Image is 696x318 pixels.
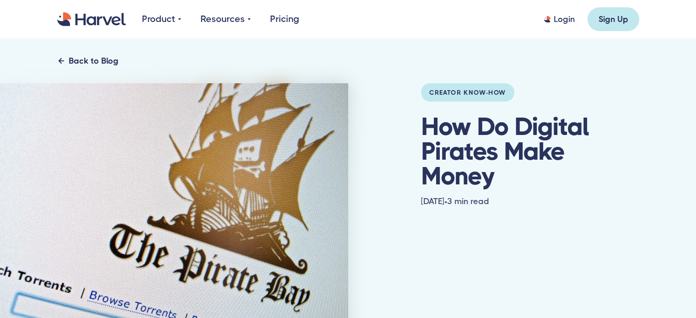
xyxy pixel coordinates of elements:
a: Pricing [270,12,299,26]
div: Resources [200,12,251,26]
div: Resources [200,12,245,26]
div: Sign Up [599,14,628,25]
a: Login [544,14,575,25]
h1: How Do Digital Pirates Make Money [421,114,623,189]
div: • [444,195,447,208]
div: Product [142,12,175,26]
div: 3 min read [447,195,489,208]
div: Creator Know-How [429,86,506,99]
div: Product [142,12,181,26]
div: Back to Blog [69,54,119,67]
div: Login [554,14,575,25]
a: Sign Up [588,7,639,31]
div: [DATE] [421,195,444,208]
a: Back to Blog [57,54,119,67]
a: home [57,12,126,27]
a: Creator Know-How [421,83,514,102]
